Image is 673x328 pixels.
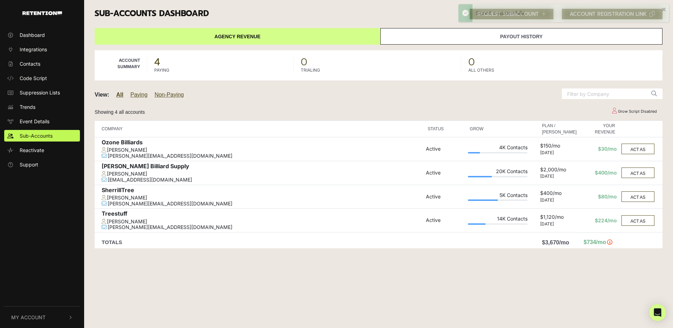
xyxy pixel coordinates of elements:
[4,130,80,142] a: Sub-Accounts
[540,222,578,227] div: [DATE]
[102,187,422,195] div: SherrillTree
[649,304,666,321] div: Open Intercom Messenger
[95,232,424,249] td: TOTALS
[424,161,466,185] td: Active
[584,239,606,245] strong: $734/mo
[540,143,578,150] div: $150/mo
[102,147,422,153] div: [PERSON_NAME]
[621,168,654,178] button: ACT AS
[542,240,569,245] strong: $3,670/mo
[468,57,655,67] span: 0
[20,89,60,96] span: Suppression Lists
[466,121,529,137] th: GROW
[621,215,654,226] button: ACT AS
[95,9,662,19] h3: Sub-accounts Dashboard
[155,92,184,98] a: Non-Paying
[580,185,619,209] td: $80/mo
[468,152,528,153] div: Plan Usage: 20%
[95,50,147,80] td: Account Summary
[4,159,80,170] a: Support
[20,46,47,53] span: Integrations
[102,177,422,183] div: [EMAIL_ADDRESS][DOMAIN_NAME]
[102,201,422,207] div: [PERSON_NAME][EMAIL_ADDRESS][DOMAIN_NAME]
[95,121,424,137] th: COMPANY
[424,185,466,209] td: Active
[11,314,46,321] span: My Account
[20,60,40,67] span: Contacts
[102,139,422,147] div: Ozone Billiards
[580,209,619,232] td: $224/mo
[4,44,80,55] a: Integrations
[540,214,578,222] div: $1,120/mo
[468,199,528,201] div: Plan Usage: 50%
[20,146,44,154] span: Reactivate
[580,137,619,161] td: $30/mo
[4,307,80,328] button: My Account
[102,219,422,225] div: [PERSON_NAME]
[102,224,422,230] div: [PERSON_NAME][EMAIL_ADDRESS][DOMAIN_NAME]
[95,92,109,98] strong: View:
[102,163,422,171] div: [PERSON_NAME] Billiard Supply
[20,161,38,168] span: Support
[424,121,466,137] th: STATUS
[301,57,454,67] span: 0
[20,31,45,39] span: Dashboard
[102,171,422,177] div: [PERSON_NAME]
[116,92,123,98] a: All
[468,145,528,152] div: 4K Contacts
[20,74,47,82] span: Code Script
[468,223,528,225] div: Plan Usage: 29%
[95,28,380,45] a: Agency Revenue
[468,176,528,177] div: Plan Usage: 40%
[468,67,494,73] label: ALL OTHERS
[102,153,422,159] div: [PERSON_NAME][EMAIL_ADDRESS][DOMAIN_NAME]
[540,150,578,155] div: [DATE]
[102,195,422,201] div: [PERSON_NAME]
[621,144,654,154] button: ACT AS
[4,58,80,70] a: Contacts
[424,137,466,161] td: Active
[468,216,528,223] div: 14K Contacts
[4,87,80,98] a: Suppression Lists
[20,103,35,111] span: Trends
[4,72,80,84] a: Code Script
[476,9,662,17] div: Signed in successfully.
[468,192,528,200] div: 5K Contacts
[540,174,578,179] div: [DATE]
[22,11,62,15] img: Retention.com
[4,144,80,156] a: Reactivate
[540,167,578,174] div: $2,000/mo
[20,118,49,125] span: Event Details
[621,191,654,202] button: ACT AS
[102,210,422,218] div: Treestuff
[4,101,80,113] a: Trends
[95,109,145,115] small: Showing 4 all accounts
[605,105,662,118] td: Grow Script Disabled
[580,161,619,185] td: $400/mo
[540,198,578,203] div: [DATE]
[538,121,580,137] th: PLAN / [PERSON_NAME]
[4,116,80,127] a: Event Details
[562,88,646,99] input: Filter by Company
[540,190,578,198] div: $400/mo
[4,29,80,41] a: Dashboard
[130,92,148,98] a: Paying
[154,54,160,70] strong: 4
[301,67,320,73] label: TRIALING
[380,28,662,45] a: Payout History
[580,121,619,137] th: YOUR REVENUE
[20,132,53,139] span: Sub-Accounts
[468,169,528,176] div: 20K Contacts
[154,67,169,73] label: PAYING
[424,209,466,232] td: Active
